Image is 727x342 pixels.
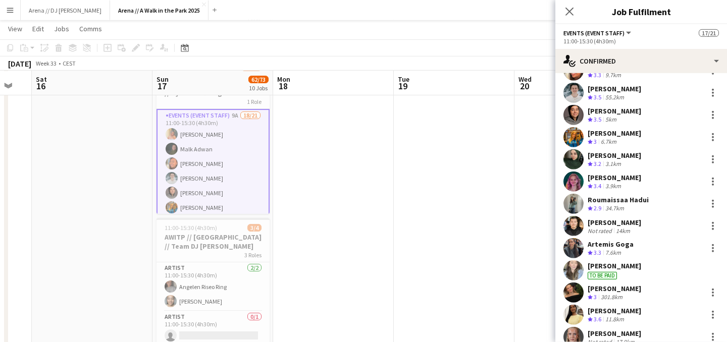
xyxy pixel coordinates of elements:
[588,329,641,338] div: [PERSON_NAME]
[63,60,76,67] div: CEST
[50,22,73,35] a: Jobs
[247,98,262,105] span: 1 Role
[614,227,632,235] div: 14km
[603,116,618,124] div: 5km
[32,24,44,33] span: Edit
[28,22,48,35] a: Edit
[21,1,110,20] button: Arena // DJ [PERSON_NAME]
[603,93,626,102] div: 55.2km
[594,116,601,123] span: 3.5
[588,195,649,204] div: Roumaissaa Hadui
[276,80,290,92] span: 18
[244,251,262,259] span: 3 Roles
[563,37,719,45] div: 11:00-15:30 (4h30m)
[517,80,532,92] span: 20
[33,60,59,67] span: Week 33
[588,284,641,293] div: [PERSON_NAME]
[588,106,641,116] div: [PERSON_NAME]
[165,224,217,232] span: 11:00-15:30 (4h30m)
[4,22,26,35] a: View
[155,80,169,92] span: 17
[396,80,409,92] span: 19
[594,138,597,145] span: 3
[249,84,268,92] div: 10 Jobs
[594,93,601,101] span: 3.5
[555,49,727,73] div: Confirmed
[588,173,641,182] div: [PERSON_NAME]
[603,315,626,324] div: 11.8km
[398,75,409,84] span: Tue
[588,129,641,138] div: [PERSON_NAME]
[588,261,641,270] div: [PERSON_NAME]
[518,75,532,84] span: Wed
[157,233,270,251] h3: AWITP // [GEOGRAPHIC_DATA] // Team DJ [PERSON_NAME]
[599,138,618,146] div: 6.7km
[563,29,633,37] button: Events (Event Staff)
[588,240,634,249] div: Artemis Goga
[594,293,597,301] span: 3
[599,293,625,302] div: 301.8km
[79,24,102,33] span: Comms
[157,262,270,311] app-card-role: Artist2/211:00-15:30 (4h30m)Angelen Riseo Ring[PERSON_NAME]
[588,306,641,315] div: [PERSON_NAME]
[277,75,290,84] span: Mon
[594,182,601,190] span: 3.4
[588,227,614,235] div: Not rated
[594,204,601,212] span: 2.9
[157,65,270,214] app-job-card: 11:00-15:30 (4h30m)18/21AWITP // [GEOGRAPHIC_DATA] // Gjennomføring1 RoleEvents (Event Staff)9A18...
[594,160,601,167] span: 3.2
[247,224,262,232] span: 3/4
[603,249,623,257] div: 7.6km
[594,71,601,79] span: 3.3
[54,24,69,33] span: Jobs
[110,1,209,20] button: Arena // A Walk in the Park 2025
[588,218,641,227] div: [PERSON_NAME]
[157,75,169,84] span: Sun
[75,22,106,35] a: Comms
[563,29,625,37] span: Events (Event Staff)
[594,249,601,256] span: 3.3
[588,151,641,160] div: [PERSON_NAME]
[588,84,641,93] div: [PERSON_NAME]
[603,204,626,213] div: 34.7km
[34,80,47,92] span: 16
[555,5,727,18] h3: Job Fulfilment
[588,272,617,279] div: To be paid
[36,75,47,84] span: Sat
[594,315,601,323] span: 3.6
[603,160,623,168] div: 3.1km
[699,29,719,37] span: 17/21
[8,59,31,69] div: [DATE]
[603,182,623,191] div: 3.9km
[8,24,22,33] span: View
[248,76,269,83] span: 62/73
[603,71,623,80] div: 9.7km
